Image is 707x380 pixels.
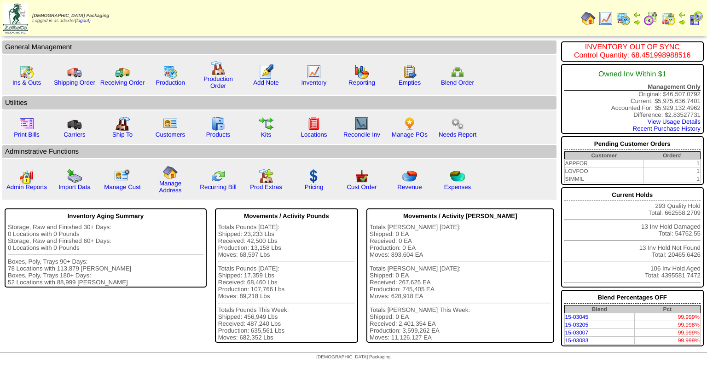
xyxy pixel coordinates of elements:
[392,131,428,138] a: Manage POs
[564,138,701,150] div: Pending Customer Orders
[8,210,203,222] div: Inventory Aging Summary
[643,11,658,26] img: calendarblend.gif
[104,184,140,190] a: Manage Cust
[259,169,273,184] img: prodextras.gif
[564,189,701,201] div: Current Holds
[211,169,226,184] img: reconcile.gif
[689,11,703,26] img: calendarcustomer.gif
[564,152,643,160] th: Customer
[397,184,422,190] a: Revenue
[581,11,596,26] img: home.gif
[218,224,355,341] div: Totals Pounds [DATE]: Shipped: 23,233 Lbs Received: 42,500 Lbs Production: 13,158 Lbs Moves: 68,5...
[12,79,41,86] a: Ins & Outs
[64,131,85,138] a: Carriers
[450,116,465,131] img: workflow.png
[661,11,676,26] img: calendarinout.gif
[354,64,369,79] img: graph.gif
[114,169,131,184] img: managecust.png
[441,79,474,86] a: Blend Order
[634,305,700,313] th: Pct
[343,131,380,138] a: Reconcile Inv
[564,175,643,183] td: SIMMIL
[450,169,465,184] img: pie_chart2.png
[211,116,226,131] img: cabinet.gif
[354,116,369,131] img: line_graph2.gif
[643,152,700,160] th: Order#
[253,79,279,86] a: Add Note
[598,11,613,26] img: line_graph.gif
[2,145,556,158] td: Adminstrative Functions
[316,355,390,360] span: [DEMOGRAPHIC_DATA] Packaging
[301,79,327,86] a: Inventory
[307,116,321,131] img: locations.gif
[370,210,551,222] div: Movements / Activity [PERSON_NAME]
[211,61,226,75] img: factory.gif
[402,169,417,184] img: pie_chart.png
[678,18,686,26] img: arrowright.gif
[305,184,324,190] a: Pricing
[634,337,700,345] td: 99.999%
[19,64,34,79] img: calendarinout.gif
[565,314,589,320] a: 15-03045
[206,131,231,138] a: Products
[348,79,375,86] a: Reporting
[634,321,700,329] td: 99.998%
[32,13,109,18] span: [DEMOGRAPHIC_DATA] Packaging
[616,11,631,26] img: calendarprod.gif
[2,40,556,54] td: General Management
[643,175,700,183] td: 1
[54,79,95,86] a: Shipping Order
[250,184,282,190] a: Prod Extras
[67,116,82,131] img: truck3.gif
[634,313,700,321] td: 99.999%
[354,169,369,184] img: cust_order.png
[347,184,377,190] a: Cust Order
[633,11,641,18] img: arrowleft.gif
[402,64,417,79] img: workorder.gif
[19,116,34,131] img: invoice2.gif
[565,337,589,344] a: 15-03083
[2,96,556,109] td: Utilities
[633,125,701,132] a: Recent Purchase History
[439,131,476,138] a: Needs Report
[8,224,203,286] div: Storage, Raw and Finished 30+ Days: 0 Locations with 0 Pounds Storage, Raw and Finished 60+ Days:...
[444,184,471,190] a: Expenses
[163,165,178,180] img: home.gif
[156,131,185,138] a: Customers
[643,160,700,167] td: 1
[259,64,273,79] img: orders.gif
[643,167,700,175] td: 1
[564,160,643,167] td: APPFOR
[58,184,91,190] a: Import Data
[564,167,643,175] td: LOVFOO
[450,64,465,79] img: network.png
[565,329,589,336] a: 15-03007
[203,75,233,89] a: Production Order
[301,131,327,138] a: Locations
[561,64,704,134] div: Original: $46,507.0792 Current: $5,975,636.7401 Accounted For: $5,929,132.4962 Difference: $2.835...
[3,3,28,34] img: zoroco-logo-small.webp
[115,64,130,79] img: truck2.gif
[163,64,178,79] img: calendarprod.gif
[564,83,701,91] div: Management Only
[156,79,185,86] a: Production
[67,169,82,184] img: import.gif
[163,116,178,131] img: customers.gif
[307,64,321,79] img: line_graph.gif
[564,292,701,304] div: Blend Percentages OFF
[261,131,271,138] a: Kits
[100,79,145,86] a: Receiving Order
[564,305,634,313] th: Blend
[648,118,701,125] a: View Usage Details
[564,66,701,83] div: Owned Inv Within $1
[307,169,321,184] img: dollar.gif
[259,116,273,131] img: workflow.gif
[678,11,686,18] img: arrowleft.gif
[399,79,421,86] a: Empties
[159,180,182,194] a: Manage Address
[115,116,130,131] img: factory2.gif
[218,210,355,222] div: Movements / Activity Pounds
[200,184,236,190] a: Recurring Bill
[67,64,82,79] img: truck.gif
[112,131,133,138] a: Ship To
